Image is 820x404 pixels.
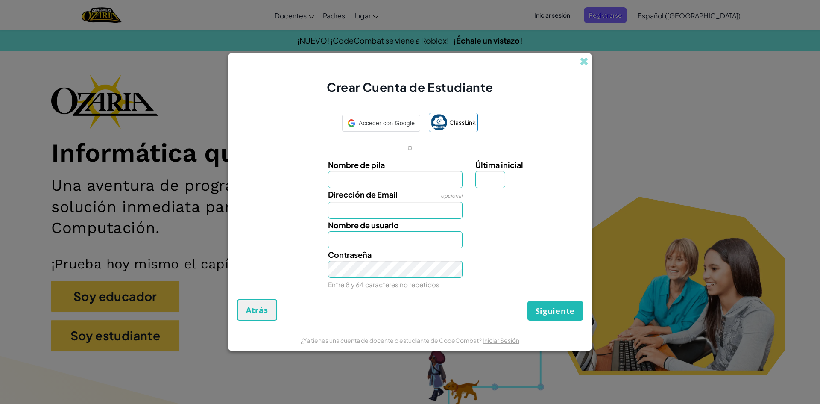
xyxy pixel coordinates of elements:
button: Siguiente [527,301,583,321]
span: Siguiente [536,306,575,316]
img: classlink-logo-small.png [431,114,447,130]
span: Nombre de pila [328,160,385,170]
span: ClassLink [449,116,476,129]
span: Atrás [246,305,268,315]
span: Crear Cuenta de Estudiante [327,80,493,94]
span: ¿Ya tienes una cuenta de docente o estudiante de CodeCombat? [301,336,483,344]
span: Contraseña [328,250,372,260]
div: Acceder con Google [342,115,420,132]
span: Dirección de Email [328,189,398,199]
span: Última inicial [475,160,523,170]
button: Atrás [237,299,277,321]
p: o [407,142,413,152]
small: Entre 8 y 64 caracteres no repetidos [328,280,439,289]
span: opcional [441,192,463,199]
a: Iniciar Sesión [483,336,519,344]
span: Nombre de usuario [328,220,399,230]
span: Acceder con Google [359,117,415,130]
